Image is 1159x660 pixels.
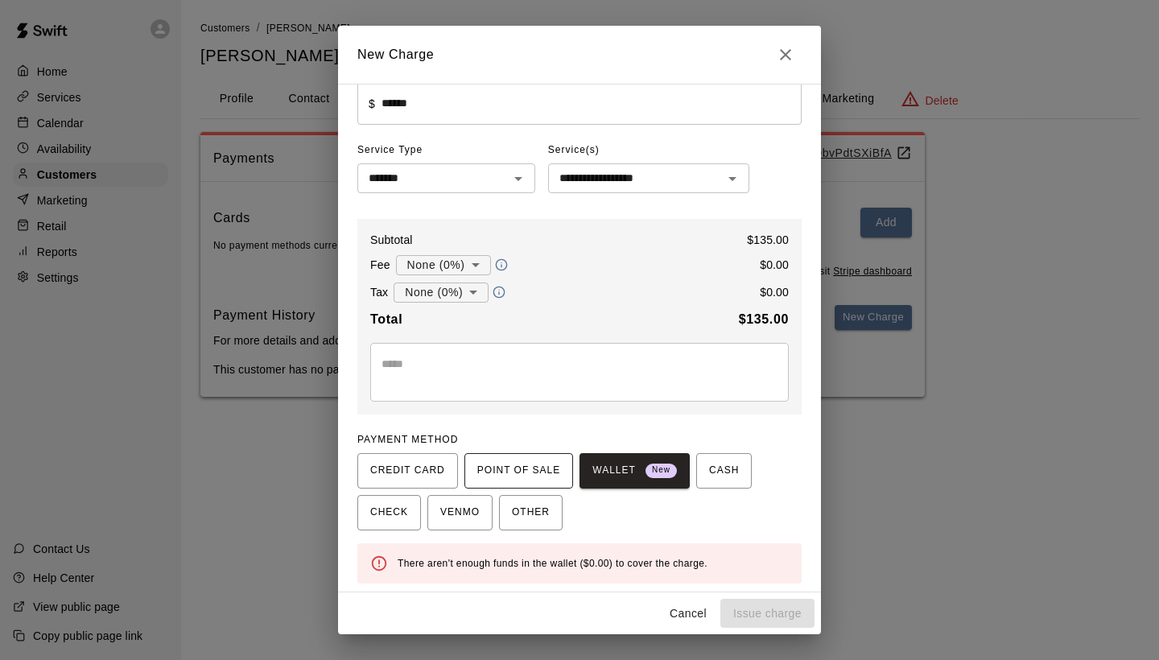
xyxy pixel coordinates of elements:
[369,96,375,112] p: $
[357,138,535,163] span: Service Type
[370,284,388,300] p: Tax
[760,284,789,300] p: $ 0.00
[477,458,560,484] span: POINT OF SALE
[662,599,714,629] button: Cancel
[579,453,690,489] button: WALLET New
[645,460,677,481] span: New
[709,458,739,484] span: CASH
[721,167,744,190] button: Open
[760,257,789,273] p: $ 0.00
[747,232,789,248] p: $ 135.00
[696,453,752,489] button: CASH
[357,453,458,489] button: CREDIT CARD
[464,453,573,489] button: POINT OF SALE
[739,312,789,326] b: $ 135.00
[396,250,491,280] div: None (0%)
[357,434,458,445] span: PAYMENT METHOD
[357,495,421,530] button: CHECK
[370,500,408,526] span: CHECK
[512,500,550,526] span: OTHER
[370,312,402,326] b: Total
[370,232,413,248] p: Subtotal
[548,138,600,163] span: Service(s)
[507,167,530,190] button: Open
[370,458,445,484] span: CREDIT CARD
[394,278,489,307] div: None (0%)
[427,495,493,530] button: VENMO
[592,458,677,484] span: WALLET
[398,558,707,569] span: There aren't enough funds in the wallet ($0.00) to cover the charge.
[440,500,480,526] span: VENMO
[338,26,821,84] h2: New Charge
[370,257,390,273] p: Fee
[769,39,802,71] button: Close
[499,495,563,530] button: OTHER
